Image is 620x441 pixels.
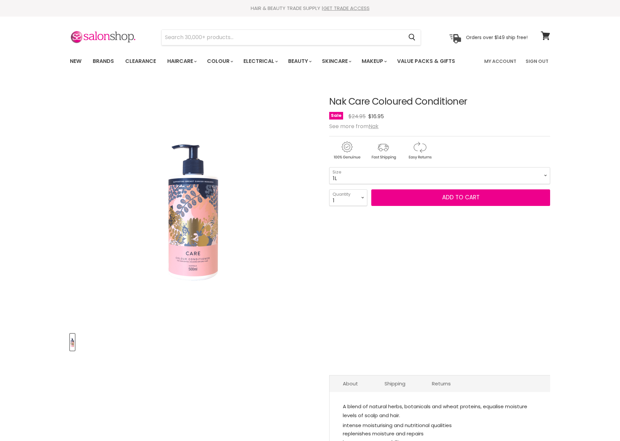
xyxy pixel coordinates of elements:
img: Nak Care Coloured Conditioner [71,334,74,350]
li: intense moisturising and nutritional qualities [343,421,537,430]
p: Orders over $149 ship free! [466,34,528,40]
a: Beauty [283,54,316,68]
a: About [330,375,371,392]
button: Search [403,30,421,45]
a: Skincare [317,54,355,68]
a: Colour [202,54,237,68]
a: Clearance [120,54,161,68]
div: Nak Care Coloured Conditioner image. Click or Scroll to Zoom. [70,80,317,327]
p: A blend of natural herbs, botanicals and wheat proteins, equalise moisture levels of scalp and hair. [343,402,537,421]
a: GET TRADE ACCESS [323,5,370,12]
div: HAIR & BEAUTY TRADE SUPPLY | [62,5,558,12]
nav: Main [62,52,558,71]
button: Nak Care Coloured Conditioner [70,334,75,351]
span: $24.95 [348,113,366,120]
a: Haircare [162,54,201,68]
img: genuine.gif [329,140,364,161]
ul: Main menu [65,52,470,71]
input: Search [162,30,403,45]
span: See more from [329,122,379,130]
button: Add to cart [371,189,550,206]
a: Brands [88,54,119,68]
img: shipping.gif [366,140,401,161]
a: Makeup [357,54,391,68]
a: New [65,54,86,68]
img: Nak Care Coloured Conditioner [167,88,220,319]
a: Electrical [238,54,282,68]
img: returns.gif [402,140,437,161]
span: Sale [329,112,343,120]
h1: Nak Care Coloured Conditioner [329,97,550,107]
span: Add to cart [442,193,480,201]
a: Shipping [371,375,419,392]
select: Quantity [329,189,367,206]
a: Value Packs & Gifts [392,54,460,68]
a: My Account [480,54,520,68]
span: $16.95 [368,113,384,120]
div: Product thumbnails [69,332,318,351]
a: Nak [369,122,379,130]
a: Returns [419,375,464,392]
li: replenishes moisture and repairs [343,429,537,438]
a: Sign Out [522,54,552,68]
form: Product [161,29,421,45]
